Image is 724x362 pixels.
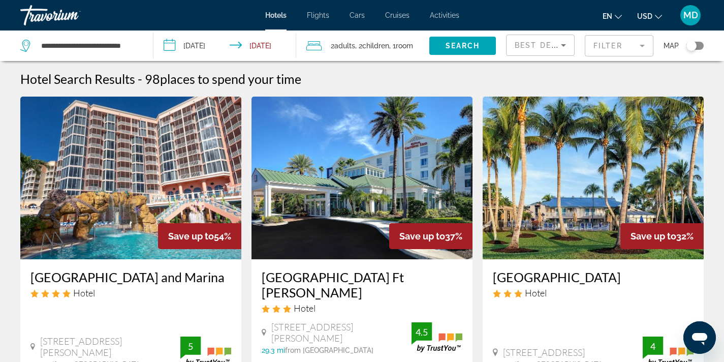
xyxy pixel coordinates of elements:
[515,39,566,51] mat-select: Sort by
[262,303,462,314] div: 3 star Hotel
[350,11,365,19] a: Cars
[355,39,389,53] span: , 2
[637,12,652,20] span: USD
[251,97,473,259] img: Hotel image
[677,5,704,26] button: User Menu
[262,346,285,354] span: 29.3 mi
[307,11,329,19] a: Flights
[683,321,716,354] iframe: Button to launch messaging window
[389,39,413,53] span: , 1
[168,231,214,242] span: Save up to
[412,322,462,352] img: trustyou-badge.svg
[503,347,585,358] span: [STREET_ADDRESS]
[362,42,389,50] span: Children
[271,321,412,344] span: [STREET_ADDRESS][PERSON_NAME]
[30,287,231,298] div: 4 star Hotel
[679,41,704,50] button: Toggle map
[493,287,694,298] div: 3 star Hotel
[145,71,301,86] h2: 98
[262,269,462,300] a: [GEOGRAPHIC_DATA] Ft [PERSON_NAME]
[296,31,429,61] button: Travelers: 2 adults, 2 children
[603,9,622,23] button: Change language
[683,10,698,20] span: MD
[73,287,95,298] span: Hotel
[285,346,373,354] span: from [GEOGRAPHIC_DATA]
[153,31,297,61] button: Check-in date: Sep 19, 2025 Check-out date: Sep 21, 2025
[631,231,676,242] span: Save up to
[399,231,445,242] span: Save up to
[430,11,459,19] a: Activities
[20,71,135,86] h1: Hotel Search Results
[160,71,301,86] span: places to spend your time
[385,11,410,19] a: Cruises
[585,35,653,57] button: Filter
[637,9,662,23] button: Change currency
[158,223,241,249] div: 54%
[515,41,568,49] span: Best Deals
[412,326,432,338] div: 4.5
[483,97,704,259] img: Hotel image
[389,223,473,249] div: 37%
[294,303,316,314] span: Hotel
[603,12,612,20] span: en
[396,42,413,50] span: Room
[180,340,201,352] div: 5
[20,97,241,259] img: Hotel image
[30,269,231,285] a: [GEOGRAPHIC_DATA] and Marina
[331,39,355,53] span: 2
[265,11,287,19] a: Hotels
[664,39,679,53] span: Map
[40,336,180,358] span: [STREET_ADDRESS][PERSON_NAME]
[20,2,122,28] a: Travorium
[525,287,547,298] span: Hotel
[493,269,694,285] a: [GEOGRAPHIC_DATA]
[620,223,704,249] div: 32%
[643,340,663,352] div: 4
[429,37,496,55] button: Search
[334,42,355,50] span: Adults
[138,71,142,86] span: -
[446,42,480,50] span: Search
